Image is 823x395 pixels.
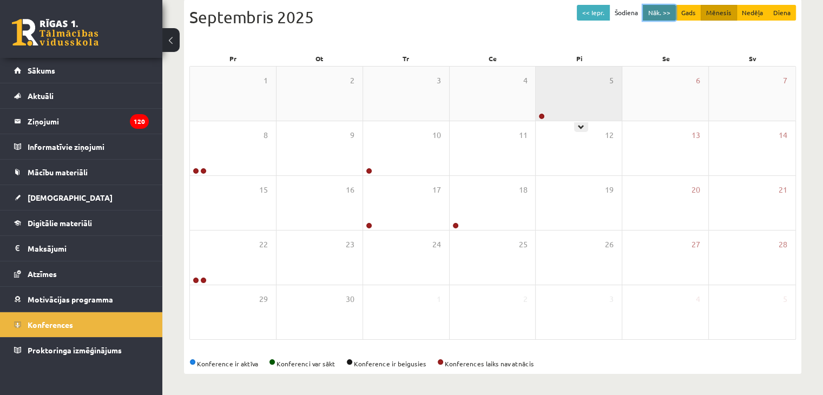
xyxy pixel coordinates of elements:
[709,51,796,66] div: Sv
[28,65,55,75] span: Sākums
[189,51,276,66] div: Pr
[605,129,614,141] span: 12
[518,129,527,141] span: 11
[28,134,149,159] legend: Informatīvie ziņojumi
[346,293,354,305] span: 30
[14,83,149,108] a: Aktuāli
[518,184,527,196] span: 18
[350,129,354,141] span: 9
[363,51,449,66] div: Tr
[609,75,614,87] span: 5
[14,338,149,363] a: Proktoringa izmēģinājums
[701,5,737,21] button: Mēnesis
[130,114,149,129] i: 120
[14,236,149,261] a: Maksājumi
[736,5,768,21] button: Nedēļa
[189,5,796,29] div: Septembris 2025
[14,160,149,185] a: Mācību materiāli
[523,75,527,87] span: 4
[536,51,623,66] div: Pi
[783,293,787,305] span: 5
[609,293,614,305] span: 3
[14,287,149,312] a: Motivācijas programma
[28,218,92,228] span: Digitālie materiāli
[696,293,700,305] span: 4
[779,129,787,141] span: 14
[28,193,113,202] span: [DEMOGRAPHIC_DATA]
[779,184,787,196] span: 21
[14,210,149,235] a: Digitālie materiāli
[692,184,700,196] span: 20
[28,294,113,304] span: Motivācijas programma
[696,75,700,87] span: 6
[28,320,73,330] span: Konferences
[14,109,149,134] a: Ziņojumi120
[28,109,149,134] legend: Ziņojumi
[346,239,354,251] span: 23
[28,236,149,261] legend: Maksājumi
[14,134,149,159] a: Informatīvie ziņojumi
[605,184,614,196] span: 19
[14,312,149,337] a: Konferences
[28,269,57,279] span: Atzīmes
[768,5,796,21] button: Diena
[605,239,614,251] span: 26
[259,293,268,305] span: 29
[264,129,268,141] span: 8
[432,184,441,196] span: 17
[259,239,268,251] span: 22
[643,5,676,21] button: Nāk. >>
[783,75,787,87] span: 7
[12,19,98,46] a: Rīgas 1. Tālmācības vidusskola
[14,58,149,83] a: Sākums
[518,239,527,251] span: 25
[189,359,796,368] div: Konference ir aktīva Konferenci var sākt Konference ir beigusies Konferences laiks nav atnācis
[264,75,268,87] span: 1
[28,91,54,101] span: Aktuāli
[437,75,441,87] span: 3
[28,345,122,355] span: Proktoringa izmēģinājums
[276,51,363,66] div: Ot
[28,167,88,177] span: Mācību materiāli
[577,5,610,21] button: << Iepr.
[346,184,354,196] span: 16
[779,239,787,251] span: 28
[14,261,149,286] a: Atzīmes
[432,129,441,141] span: 10
[692,239,700,251] span: 27
[623,51,709,66] div: Se
[523,293,527,305] span: 2
[692,129,700,141] span: 13
[609,5,643,21] button: Šodiena
[437,293,441,305] span: 1
[14,185,149,210] a: [DEMOGRAPHIC_DATA]
[259,184,268,196] span: 15
[676,5,701,21] button: Gads
[350,75,354,87] span: 2
[449,51,536,66] div: Ce
[432,239,441,251] span: 24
